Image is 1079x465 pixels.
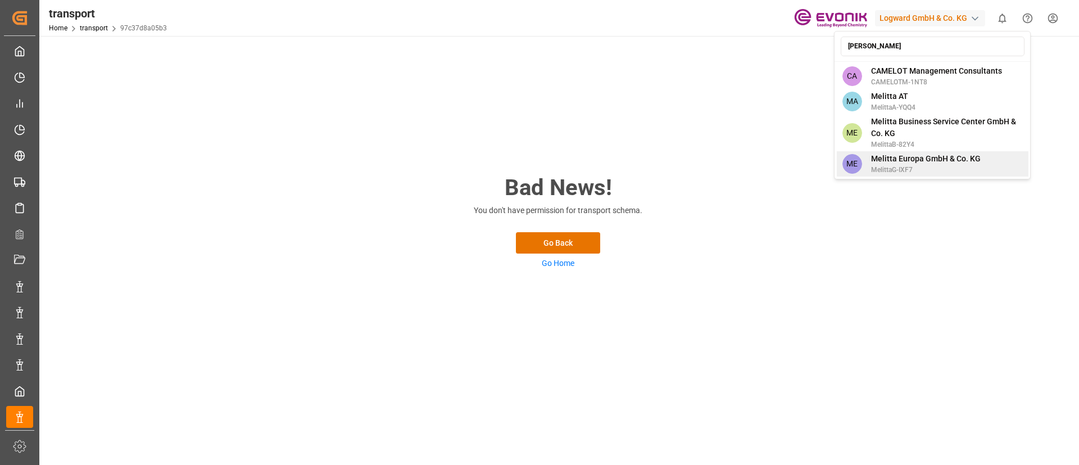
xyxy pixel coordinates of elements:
[871,139,1023,150] span: MelittaB-82Y4
[871,91,915,102] span: Melitta AT
[841,37,1024,56] input: Search an account...
[871,116,1023,139] span: Melitta Business Service Center GmbH & Co. KG
[842,154,862,174] span: ME
[871,153,981,165] span: Melitta Europa GmbH & Co. KG
[871,77,1002,87] span: CAMELOTM-1NT8
[842,66,862,86] span: CA
[871,65,1002,77] span: CAMELOT Management Consultants
[871,165,981,175] span: MelittaG-IXF7
[871,102,915,112] span: MelittaA-YQQ4
[842,123,862,143] span: ME
[842,92,862,111] span: MA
